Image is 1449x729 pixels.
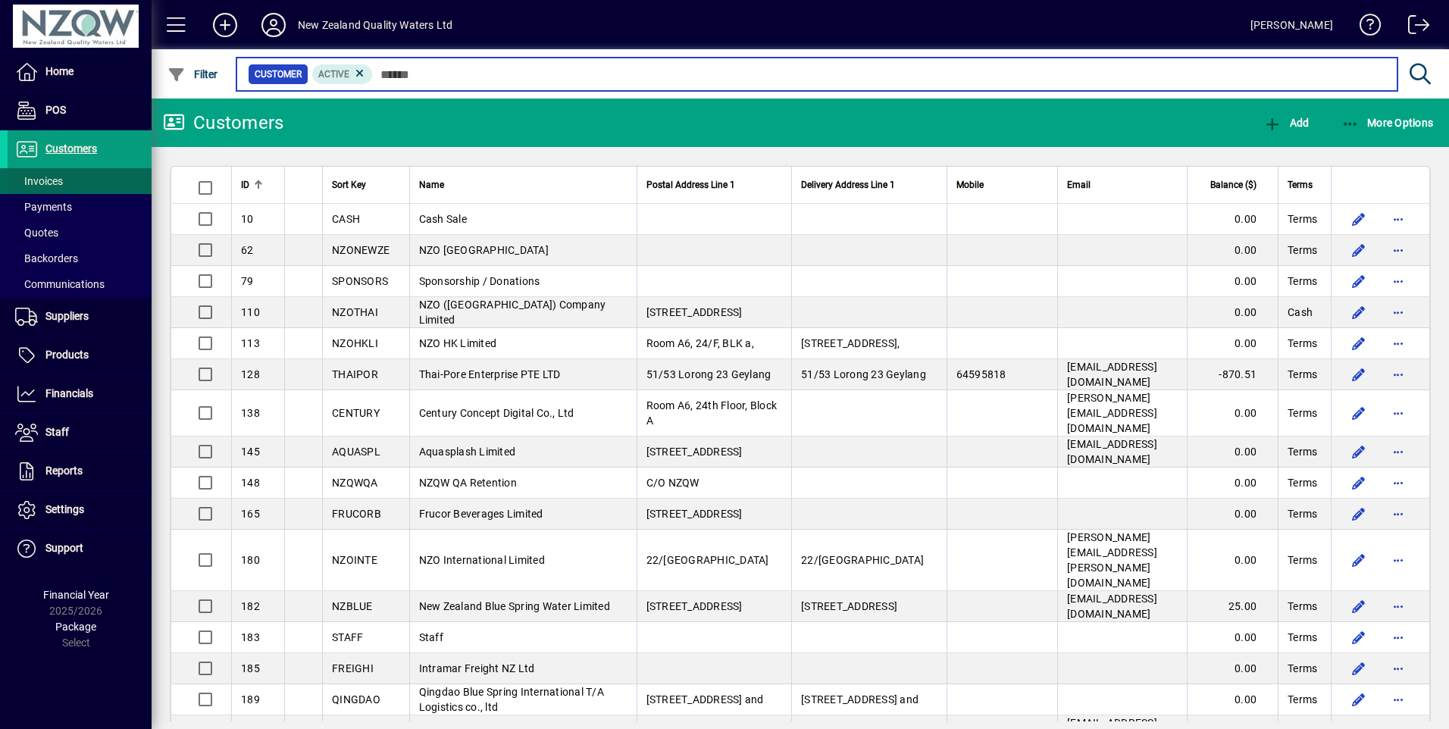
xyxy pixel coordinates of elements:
[1187,390,1278,436] td: 0.00
[45,542,83,554] span: Support
[1187,436,1278,468] td: 0.00
[332,662,374,674] span: FREIGHI
[956,177,1049,193] div: Mobile
[8,452,152,490] a: Reports
[241,306,260,318] span: 110
[1288,552,1317,568] span: Terms
[8,414,152,452] a: Staff
[164,61,222,88] button: Filter
[1187,653,1278,684] td: 0.00
[15,252,78,264] span: Backorders
[1386,548,1410,572] button: More options
[1347,471,1371,495] button: Edit
[1386,440,1410,464] button: More options
[1288,405,1317,421] span: Terms
[419,337,497,349] span: NZO HK Limited
[646,306,743,318] span: [STREET_ADDRESS]
[801,177,895,193] span: Delivery Address Line 1
[1263,117,1309,129] span: Add
[8,298,152,336] a: Suppliers
[1397,3,1430,52] a: Logout
[241,244,254,256] span: 62
[318,69,349,80] span: Active
[8,530,152,568] a: Support
[419,631,443,643] span: Staff
[646,337,754,349] span: Room A6, 24/F, BLK a,
[332,631,363,643] span: STAFF
[332,275,388,287] span: SPONSORS
[1386,401,1410,425] button: More options
[241,508,260,520] span: 165
[45,387,93,399] span: Financials
[956,368,1006,380] span: 64595818
[332,600,373,612] span: NZBLUE
[419,407,574,419] span: Century Concept Digital Co., Ltd
[1288,630,1317,645] span: Terms
[1347,238,1371,262] button: Edit
[1347,300,1371,324] button: Edit
[1187,266,1278,297] td: 0.00
[1386,300,1410,324] button: More options
[332,508,381,520] span: FRUCORB
[419,244,549,256] span: NZO [GEOGRAPHIC_DATA]
[1347,548,1371,572] button: Edit
[1288,661,1317,676] span: Terms
[1260,109,1313,136] button: Add
[1288,692,1317,707] span: Terms
[8,271,152,297] a: Communications
[646,368,771,380] span: 51/53 Lorong 23 Geylang
[332,446,380,458] span: AQUASPL
[1067,593,1157,620] span: [EMAIL_ADDRESS][DOMAIN_NAME]
[646,508,743,520] span: [STREET_ADDRESS]
[1386,331,1410,355] button: More options
[801,337,900,349] span: [STREET_ADDRESS],
[167,68,218,80] span: Filter
[1187,235,1278,266] td: 0.00
[1347,687,1371,712] button: Edit
[1288,475,1317,490] span: Terms
[1341,117,1434,129] span: More Options
[419,446,516,458] span: Aquasplash Limited
[332,337,378,349] span: NZOHKLI
[332,213,360,225] span: CASH
[1347,502,1371,526] button: Edit
[1348,3,1382,52] a: Knowledge Base
[163,111,283,135] div: Customers
[8,491,152,529] a: Settings
[1288,305,1313,320] span: Cash
[1288,599,1317,614] span: Terms
[801,600,897,612] span: [STREET_ADDRESS]
[255,67,302,82] span: Customer
[8,375,152,413] a: Financials
[646,399,778,427] span: Room A6, 24th Floor, Block A
[419,299,606,326] span: NZO ([GEOGRAPHIC_DATA]) Company Limited
[45,349,89,361] span: Products
[1386,207,1410,231] button: More options
[8,336,152,374] a: Products
[1347,331,1371,355] button: Edit
[241,554,260,566] span: 180
[332,368,378,380] span: THAIPOR
[1288,444,1317,459] span: Terms
[1288,506,1317,521] span: Terms
[249,11,298,39] button: Profile
[1288,367,1317,382] span: Terms
[1288,274,1317,289] span: Terms
[241,600,260,612] span: 182
[15,227,58,239] span: Quotes
[1067,438,1157,465] span: [EMAIL_ADDRESS][DOMAIN_NAME]
[419,275,540,287] span: Sponsorship / Donations
[1187,622,1278,653] td: 0.00
[801,368,926,380] span: 51/53 Lorong 23 Geylang
[1386,687,1410,712] button: More options
[8,168,152,194] a: Invoices
[1386,625,1410,649] button: More options
[201,11,249,39] button: Add
[1338,109,1438,136] button: More Options
[332,306,378,318] span: NZOTHAI
[1288,336,1317,351] span: Terms
[956,177,984,193] span: Mobile
[646,477,699,489] span: C/O NZQW
[241,446,260,458] span: 145
[55,621,96,633] span: Package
